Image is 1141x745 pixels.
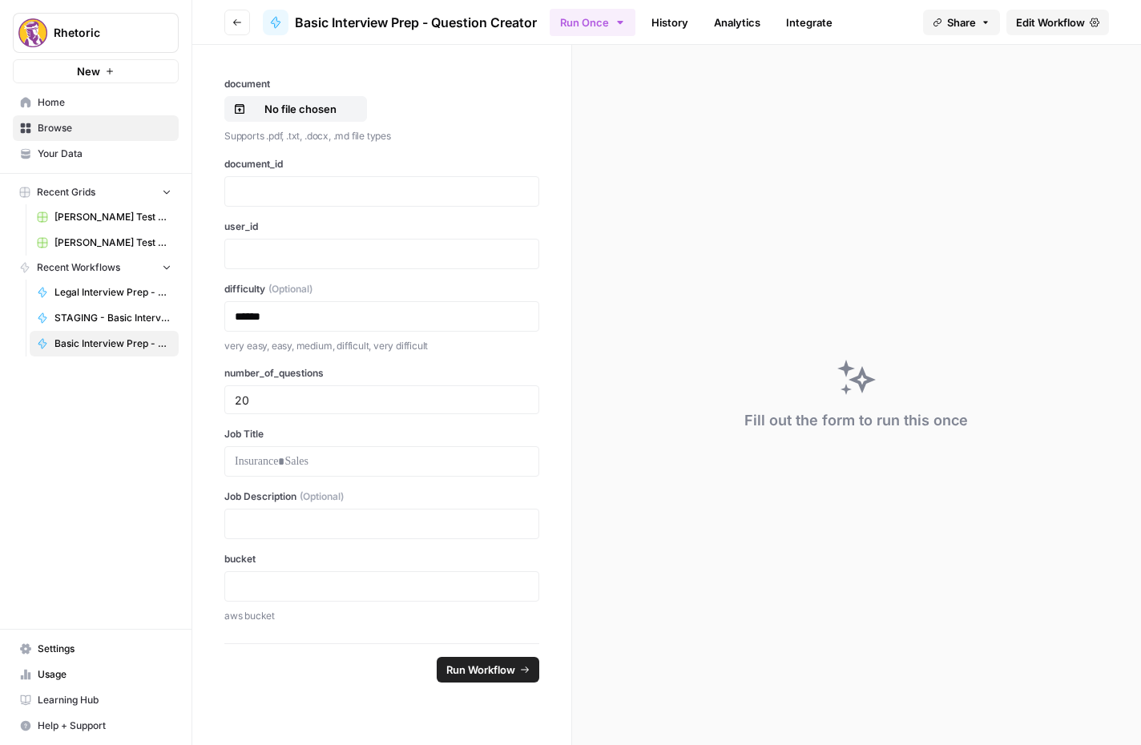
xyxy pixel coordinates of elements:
[642,10,698,35] a: History
[13,13,179,53] button: Workspace: Rhetoric
[30,230,179,256] a: [PERSON_NAME] Test Workflow - SERP Overview Grid
[38,147,171,161] span: Your Data
[776,10,842,35] a: Integrate
[38,667,171,682] span: Usage
[30,280,179,305] a: Legal Interview Prep - Question Creator
[54,311,171,325] span: STAGING - Basic Interview Prep - Question Creator
[54,210,171,224] span: [PERSON_NAME] Test Workflow - Copilot Example Grid
[77,63,100,79] span: New
[224,552,539,566] label: bucket
[224,157,539,171] label: document_id
[38,719,171,733] span: Help + Support
[38,693,171,707] span: Learning Hub
[224,219,539,234] label: user_id
[947,14,976,30] span: Share
[37,260,120,275] span: Recent Workflows
[224,427,539,441] label: Job Title
[224,128,539,144] p: Supports .pdf, .txt, .docx, .md file types
[1016,14,1085,30] span: Edit Workflow
[13,662,179,687] a: Usage
[249,101,352,117] p: No file chosen
[30,305,179,331] a: STAGING - Basic Interview Prep - Question Creator
[13,256,179,280] button: Recent Workflows
[13,141,179,167] a: Your Data
[268,282,312,296] span: (Optional)
[54,25,151,41] span: Rhetoric
[13,687,179,713] a: Learning Hub
[550,9,635,36] button: Run Once
[224,608,539,624] p: aws bucket
[13,115,179,141] a: Browse
[54,236,171,250] span: [PERSON_NAME] Test Workflow - SERP Overview Grid
[13,59,179,83] button: New
[224,366,539,381] label: number_of_questions
[744,409,968,432] div: Fill out the form to run this once
[704,10,770,35] a: Analytics
[30,204,179,230] a: [PERSON_NAME] Test Workflow - Copilot Example Grid
[295,13,537,32] span: Basic Interview Prep - Question Creator
[54,285,171,300] span: Legal Interview Prep - Question Creator
[13,90,179,115] a: Home
[923,10,1000,35] button: Share
[224,96,367,122] button: No file chosen
[224,282,539,296] label: difficulty
[38,95,171,110] span: Home
[13,180,179,204] button: Recent Grids
[224,77,539,91] label: document
[38,642,171,656] span: Settings
[446,662,515,678] span: Run Workflow
[37,185,95,199] span: Recent Grids
[30,331,179,356] a: Basic Interview Prep - Question Creator
[54,336,171,351] span: Basic Interview Prep - Question Creator
[224,338,539,354] p: very easy, easy, medium, difficult, very difficult
[235,393,529,407] input: 5, 10, 15, 20
[300,489,344,504] span: (Optional)
[263,10,537,35] a: Basic Interview Prep - Question Creator
[437,657,539,683] button: Run Workflow
[18,18,47,47] img: Rhetoric Logo
[224,489,539,504] label: Job Description
[38,121,171,135] span: Browse
[13,713,179,739] button: Help + Support
[1006,10,1109,35] a: Edit Workflow
[13,636,179,662] a: Settings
